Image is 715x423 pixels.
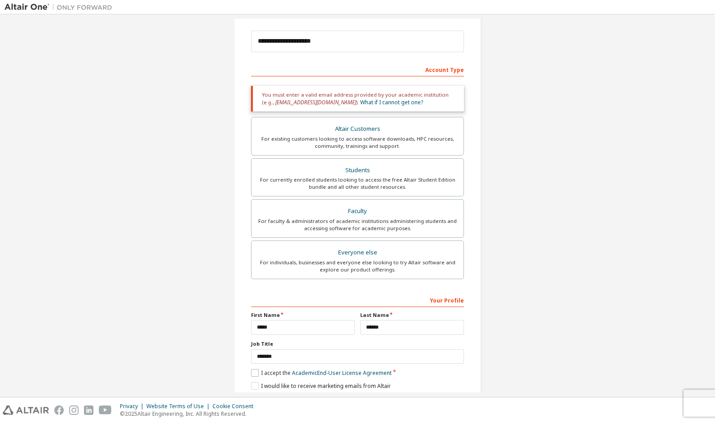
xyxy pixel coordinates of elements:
img: facebook.svg [54,405,64,415]
div: Website Terms of Use [146,403,212,410]
p: © 2025 Altair Engineering, Inc. All Rights Reserved. [120,410,259,418]
div: For faculty & administrators of academic institutions administering students and accessing softwa... [257,218,458,232]
div: For existing customers looking to access software downloads, HPC resources, community, trainings ... [257,135,458,150]
div: You must enter a valid email address provided by your academic institution (e.g., ). [251,86,464,111]
div: Everyone else [257,246,458,259]
div: Altair Customers [257,123,458,135]
label: Job Title [251,340,464,347]
label: I would like to receive marketing emails from Altair [251,382,391,390]
div: For individuals, businesses and everyone else looking to try Altair software and explore our prod... [257,259,458,273]
div: Privacy [120,403,146,410]
span: [EMAIL_ADDRESS][DOMAIN_NAME] [275,98,356,106]
div: Students [257,164,458,177]
a: Academic End-User License Agreement [292,369,392,377]
img: youtube.svg [99,405,112,415]
img: linkedin.svg [84,405,93,415]
img: Altair One [4,3,117,12]
div: Faculty [257,205,458,218]
label: First Name [251,312,355,319]
img: instagram.svg [69,405,79,415]
div: Cookie Consent [212,403,259,410]
a: What if I cannot get one? [360,98,423,106]
div: For currently enrolled students looking to access the free Altair Student Edition bundle and all ... [257,176,458,191]
div: Account Type [251,62,464,76]
img: altair_logo.svg [3,405,49,415]
label: Last Name [360,312,464,319]
div: Your Profile [251,293,464,307]
label: I accept the [251,369,392,377]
